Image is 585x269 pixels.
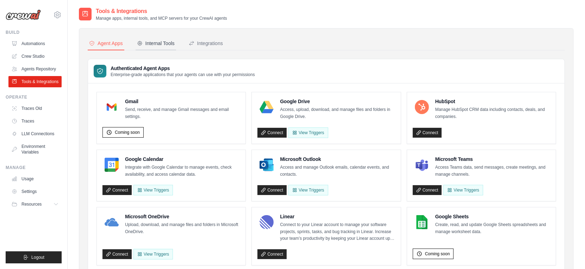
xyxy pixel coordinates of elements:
div: Internal Tools [137,40,175,47]
a: Connect [413,185,442,195]
p: Access Teams data, send messages, create meetings, and manage channels. [435,164,550,178]
p: Access and manage Outlook emails, calendar events, and contacts. [280,164,395,178]
a: Usage [8,173,62,184]
h4: Gmail [125,98,240,105]
img: Microsoft Outlook Logo [260,158,274,172]
h4: Google Calendar [125,156,240,163]
button: Agent Apps [88,37,124,50]
p: Connect to your Linear account to manage your software projects, sprints, tasks, and bug tracking... [280,221,395,242]
button: Resources [8,199,62,210]
p: Enterprise-grade applications that your agents can use with your permissions [111,72,255,77]
a: Connect [257,128,287,138]
h2: Tools & Integrations [96,7,227,15]
a: Connect [257,185,287,195]
p: Access, upload, download, and manage files and folders in Google Drive. [280,106,395,120]
h4: Microsoft Outlook [280,156,395,163]
: View Triggers [133,249,173,259]
a: Settings [8,186,62,197]
a: Connect [102,185,132,195]
img: Google Calendar Logo [105,158,119,172]
div: Integrations [189,40,223,47]
a: Connect [413,128,442,138]
img: Google Sheets Logo [415,215,429,229]
p: Manage apps, internal tools, and MCP servers for your CrewAI agents [96,15,227,21]
a: Traces [8,115,62,127]
a: LLM Connections [8,128,62,139]
button: Logout [6,251,62,263]
: View Triggers [443,185,483,195]
img: Microsoft OneDrive Logo [105,215,119,229]
div: Build [6,30,62,35]
span: Logout [31,255,44,260]
h4: Google Drive [280,98,395,105]
img: Microsoft Teams Logo [415,158,429,172]
div: Operate [6,94,62,100]
div: Manage [6,165,62,170]
span: Coming soon [425,251,450,257]
span: Resources [21,201,42,207]
h4: Microsoft OneDrive [125,213,240,220]
h4: Google Sheets [435,213,550,220]
button: Internal Tools [136,37,176,50]
img: Gmail Logo [105,100,119,114]
p: Send, receive, and manage Gmail messages and email settings. [125,106,240,120]
a: Tools & Integrations [8,76,62,87]
h3: Authenticated Agent Apps [111,65,255,72]
a: Agents Repository [8,63,62,75]
a: Automations [8,38,62,49]
img: Google Drive Logo [260,100,274,114]
a: Traces Old [8,103,62,114]
p: Manage HubSpot CRM data including contacts, deals, and companies. [435,106,550,120]
button: View Triggers [133,185,173,195]
h4: HubSpot [435,98,550,105]
p: Integrate with Google Calendar to manage events, check availability, and access calendar data. [125,164,240,178]
div: Agent Apps [89,40,123,47]
a: Connect [102,249,132,259]
p: Create, read, and update Google Sheets spreadsheets and manage worksheet data. [435,221,550,235]
a: Connect [257,249,287,259]
a: Crew Studio [8,51,62,62]
h4: Microsoft Teams [435,156,550,163]
img: Linear Logo [260,215,274,229]
: View Triggers [288,185,328,195]
span: Coming soon [115,130,140,135]
img: Logo [6,10,41,20]
h4: Linear [280,213,395,220]
button: Integrations [187,37,224,50]
a: Environment Variables [8,141,62,158]
img: HubSpot Logo [415,100,429,114]
p: Upload, download, and manage files and folders in Microsoft OneDrive. [125,221,240,235]
: View Triggers [288,127,328,138]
